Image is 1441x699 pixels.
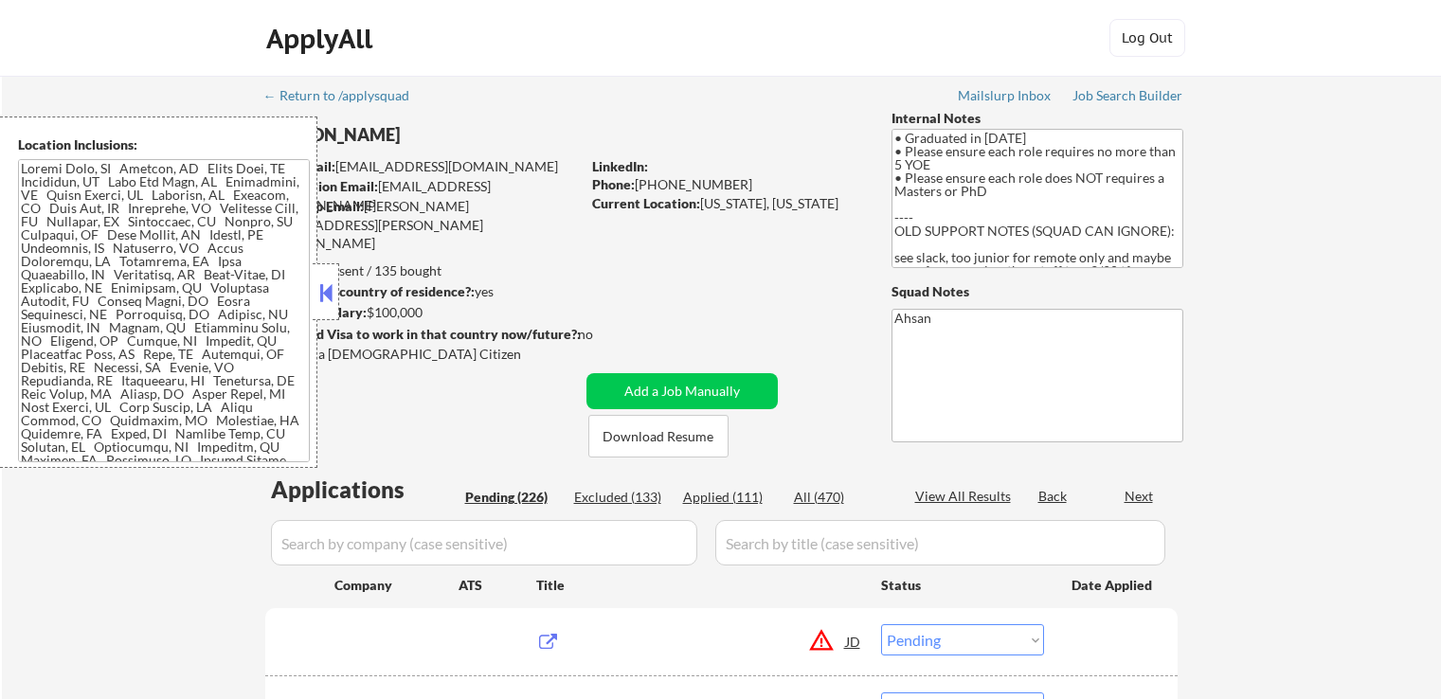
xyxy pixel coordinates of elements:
[264,303,580,322] div: $100,000
[265,123,655,147] div: [PERSON_NAME]
[881,567,1044,601] div: Status
[715,520,1165,565] input: Search by title (case sensitive)
[263,88,427,107] a: ← Return to /applysquad
[578,325,632,344] div: no
[266,177,580,214] div: [EMAIL_ADDRESS][DOMAIN_NAME]
[574,488,669,507] div: Excluded (133)
[892,109,1183,128] div: Internal Notes
[266,157,580,176] div: [EMAIL_ADDRESS][DOMAIN_NAME]
[1072,88,1183,107] a: Job Search Builder
[265,197,580,253] div: [PERSON_NAME][EMAIL_ADDRESS][PERSON_NAME][DOMAIN_NAME]
[592,195,700,211] strong: Current Location:
[536,576,863,595] div: Title
[588,415,729,457] button: Download Resume
[271,520,697,565] input: Search by company (case sensitive)
[264,283,475,299] strong: Can work in country of residence?:
[263,89,427,102] div: ← Return to /applysquad
[592,194,860,213] div: [US_STATE], [US_STATE]
[334,576,459,595] div: Company
[18,135,310,154] div: Location Inclusions:
[459,576,536,595] div: ATS
[1072,576,1155,595] div: Date Applied
[892,282,1183,301] div: Squad Notes
[1038,487,1069,506] div: Back
[683,488,778,507] div: Applied (111)
[265,326,581,342] strong: Will need Visa to work in that country now/future?:
[586,373,778,409] button: Add a Job Manually
[264,282,574,301] div: yes
[844,624,863,658] div: JD
[1125,487,1155,506] div: Next
[794,488,889,507] div: All (470)
[592,176,635,192] strong: Phone:
[266,23,378,55] div: ApplyAll
[592,175,860,194] div: [PHONE_NUMBER]
[1109,19,1185,57] button: Log Out
[958,89,1053,102] div: Mailslurp Inbox
[1072,89,1183,102] div: Job Search Builder
[808,627,835,654] button: warning_amber
[264,261,580,280] div: 111 sent / 135 bought
[465,488,560,507] div: Pending (226)
[592,158,648,174] strong: LinkedIn:
[958,88,1053,107] a: Mailslurp Inbox
[271,478,459,501] div: Applications
[915,487,1017,506] div: View All Results
[265,345,585,364] div: Yes, I am a [DEMOGRAPHIC_DATA] Citizen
